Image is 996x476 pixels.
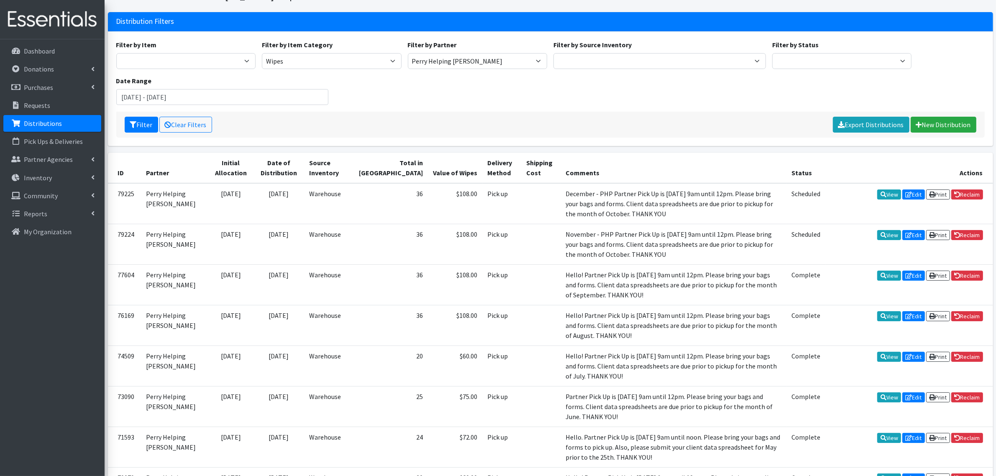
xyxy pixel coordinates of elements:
td: [DATE] [253,183,304,224]
td: $60.00 [428,345,482,386]
a: Print [926,230,950,240]
td: Pick up [482,305,521,345]
td: Complete [786,386,825,427]
p: Reports [24,210,47,218]
a: View [877,271,901,281]
th: Comments [561,153,787,183]
td: Perry Helping [PERSON_NAME] [141,264,208,305]
a: Reclaim [951,352,983,362]
td: [DATE] [208,224,253,264]
p: Requests [24,101,50,110]
p: Partner Agencies [24,155,73,164]
td: Hello! Partner Pick Up is [DATE] 9am until 12pm. Please bring your bags and forms. Client data sp... [561,305,787,345]
p: Dashboard [24,47,55,55]
a: Reclaim [951,311,983,321]
a: Inventory [3,169,101,186]
td: 73090 [108,386,141,427]
p: My Organization [24,228,72,236]
p: Community [24,192,58,200]
a: Pick Ups & Deliveries [3,133,101,150]
td: [DATE] [253,224,304,264]
td: Scheduled [786,183,825,224]
td: 25 [349,386,428,427]
td: Pick up [482,264,521,305]
td: Complete [786,305,825,345]
a: Print [926,392,950,402]
a: Print [926,271,950,281]
label: Filter by Status [772,40,819,50]
td: Warehouse [304,427,350,467]
a: Edit [902,230,925,240]
h3: Distribution Filters [116,17,174,26]
th: Initial Allocation [208,153,253,183]
a: View [877,189,901,200]
p: Inventory [24,174,52,182]
th: Date of Distribution [253,153,304,183]
td: Pick up [482,345,521,386]
label: Filter by Item [116,40,157,50]
th: Source Inventory [304,153,350,183]
a: Print [926,352,950,362]
td: 24 [349,427,428,467]
a: Print [926,433,950,443]
a: Clear Filters [159,117,212,133]
td: 20 [349,345,428,386]
a: Reclaim [951,392,983,402]
td: [DATE] [253,264,304,305]
a: Print [926,311,950,321]
td: [DATE] [253,427,304,467]
a: Reclaim [951,433,983,443]
td: Warehouse [304,345,350,386]
td: Hello. Partner Pick Up is [DATE] 9am until noon. Please bring your bags and forms to pick up. Als... [561,427,787,467]
td: $108.00 [428,224,482,264]
td: [DATE] [208,183,253,224]
td: $72.00 [428,427,482,467]
th: Total in [GEOGRAPHIC_DATA] [349,153,428,183]
td: Warehouse [304,305,350,345]
a: Partner Agencies [3,151,101,168]
th: Partner [141,153,208,183]
a: View [877,352,901,362]
a: Reclaim [951,271,983,281]
td: $108.00 [428,305,482,345]
td: [DATE] [253,305,304,345]
td: [DATE] [208,264,253,305]
td: Hello! Partner Pick Up is [DATE] 9am until 12pm. Please bring your bags and forms. Client data sp... [561,345,787,386]
img: HumanEssentials [3,5,101,33]
td: Perry Helping [PERSON_NAME] [141,183,208,224]
td: 77604 [108,264,141,305]
a: Requests [3,97,101,114]
td: Warehouse [304,183,350,224]
a: Edit [902,433,925,443]
a: Reports [3,205,101,222]
th: Status [786,153,825,183]
a: Purchases [3,79,101,96]
td: Complete [786,345,825,386]
td: [DATE] [208,427,253,467]
td: Complete [786,427,825,467]
p: Pick Ups & Deliveries [24,137,83,146]
td: 36 [349,305,428,345]
a: View [877,433,901,443]
label: Filter by Partner [408,40,457,50]
a: Edit [902,392,925,402]
td: [DATE] [253,386,304,427]
td: Scheduled [786,224,825,264]
td: Perry Helping [PERSON_NAME] [141,386,208,427]
p: Purchases [24,83,53,92]
a: Donations [3,61,101,77]
td: [DATE] [208,386,253,427]
td: Perry Helping [PERSON_NAME] [141,305,208,345]
td: Warehouse [304,264,350,305]
a: Reclaim [951,189,983,200]
td: $75.00 [428,386,482,427]
td: 36 [349,264,428,305]
th: ID [108,153,141,183]
a: Dashboard [3,43,101,59]
th: Value of Wipes [428,153,482,183]
label: Filter by Item Category [262,40,333,50]
label: Filter by Source Inventory [553,40,632,50]
a: View [877,230,901,240]
td: Warehouse [304,224,350,264]
a: Reclaim [951,230,983,240]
